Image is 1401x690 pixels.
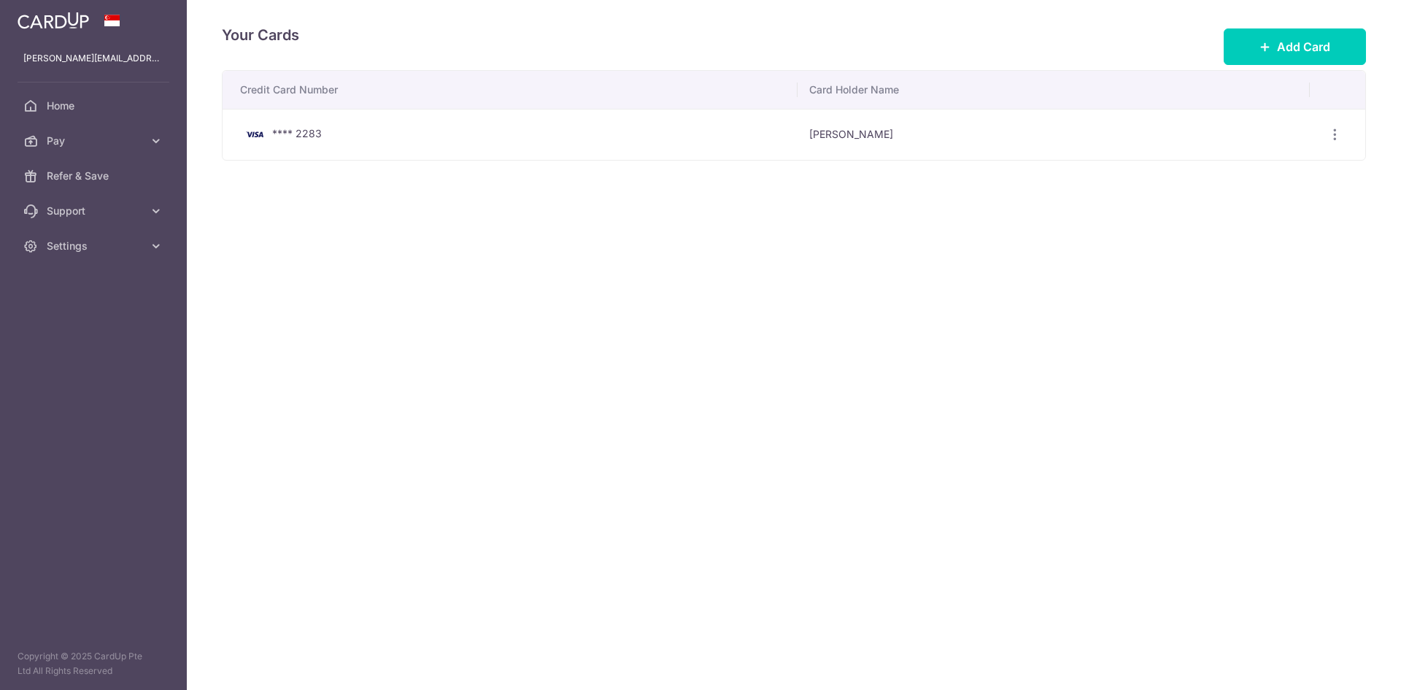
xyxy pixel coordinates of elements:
span: Home [47,99,143,113]
span: Add Card [1277,38,1330,55]
h4: Your Cards [222,23,299,47]
iframe: Opens a widget where you can find more information [1308,646,1386,683]
span: Settings [47,239,143,253]
span: Pay [47,134,143,148]
button: Add Card [1224,28,1366,65]
img: Bank Card [240,126,269,143]
img: CardUp [18,12,89,29]
span: Refer & Save [47,169,143,183]
span: Support [47,204,143,218]
th: Card Holder Name [798,71,1310,109]
td: [PERSON_NAME] [798,109,1310,160]
p: [PERSON_NAME][EMAIL_ADDRESS][DOMAIN_NAME] [23,51,163,66]
th: Credit Card Number [223,71,798,109]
